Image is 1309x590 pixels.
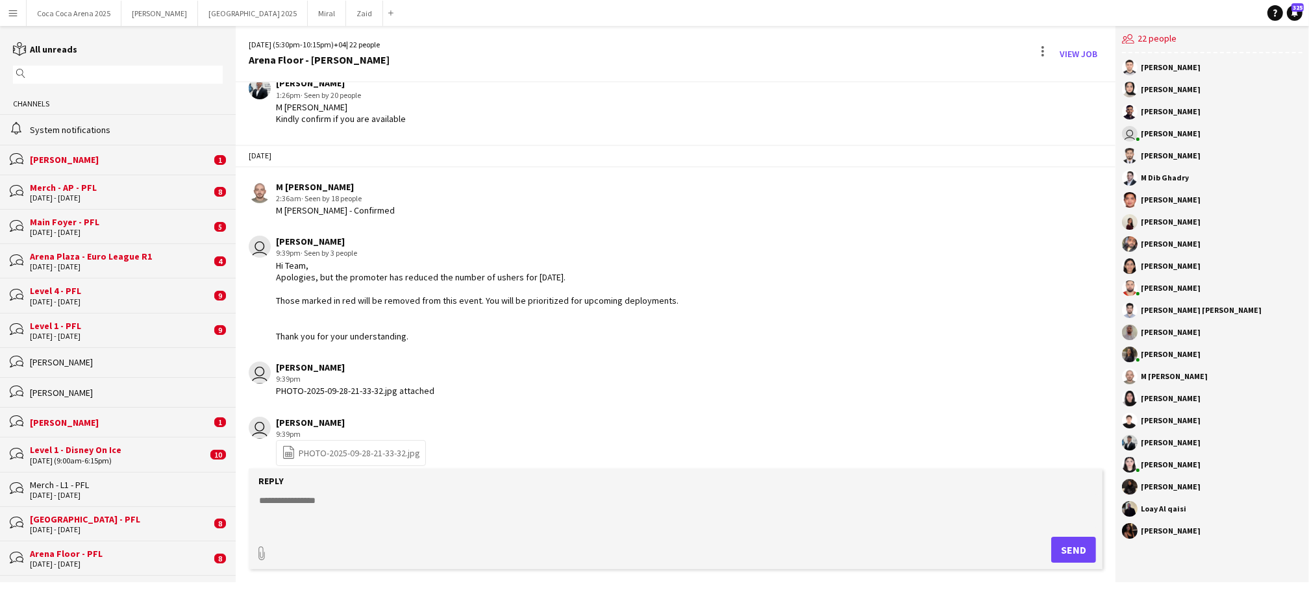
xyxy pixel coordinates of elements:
button: Zaid [346,1,383,26]
div: [PERSON_NAME] [1141,417,1201,424]
label: Reply [258,475,284,487]
div: [DATE] - [DATE] [30,491,223,500]
div: [DATE] - [DATE] [30,193,211,203]
div: [PERSON_NAME] [30,356,223,368]
div: [PERSON_NAME] [276,417,426,428]
a: View Job [1054,43,1103,64]
div: [DATE] - [DATE] [30,228,211,237]
span: · Seen by 18 people [301,193,362,203]
div: [PERSON_NAME] [276,77,406,89]
div: [PERSON_NAME] [30,417,211,428]
div: 9:39pm [276,428,426,440]
div: System notifications [30,124,223,136]
div: [PERSON_NAME] [1141,439,1201,447]
div: [PERSON_NAME] [1141,262,1201,270]
div: Loay Al qaisi [1141,505,1186,513]
div: Hi Team, Apologies, but the promoter has reduced the number of ushers for [DATE]. Those marked in... [276,260,679,342]
span: 9 [214,325,226,335]
div: [DATE] - [DATE] [30,332,211,341]
a: All unreads [13,43,77,55]
div: [PERSON_NAME] [1141,527,1201,535]
span: 8 [214,554,226,563]
div: 1:26pm [276,90,406,101]
span: 10 [210,450,226,460]
div: [PERSON_NAME] [1141,64,1201,71]
span: 325 [1291,3,1304,12]
div: [PERSON_NAME] [1141,152,1201,160]
button: [PERSON_NAME] [121,1,198,26]
div: [PERSON_NAME] [1141,461,1201,469]
div: M [PERSON_NAME] [276,181,395,193]
div: Merch - AP - PFL [30,182,211,193]
div: [GEOGRAPHIC_DATA] - PFL [30,513,211,525]
span: 5 [214,222,226,232]
span: 8 [214,519,226,528]
div: Arena Floor - PFL [30,548,211,559]
div: [PERSON_NAME] [1141,328,1201,336]
button: [GEOGRAPHIC_DATA] 2025 [198,1,308,26]
span: 4 [214,256,226,266]
div: M [PERSON_NAME] - Confirmed [276,204,395,216]
div: [PERSON_NAME] [276,362,434,373]
div: [DATE] - [DATE] [30,262,211,271]
div: 22 people [1122,26,1303,53]
div: [PERSON_NAME] [1141,218,1201,226]
span: · Seen by 3 people [301,248,357,258]
span: · Seen by 20 people [301,90,361,100]
span: 8 [214,187,226,197]
span: 1 [214,155,226,165]
button: Miral [308,1,346,26]
div: [DATE] - [DATE] [30,297,211,306]
div: Main Foyer - PFL [30,216,211,228]
div: [PERSON_NAME] [1141,108,1201,116]
span: +04 [334,40,346,49]
button: Send [1051,537,1096,563]
div: [DATE] - [DATE] [30,525,211,534]
a: 325 [1287,5,1303,21]
div: 2:36am [276,193,395,204]
div: [PERSON_NAME] [1141,196,1201,204]
div: [PERSON_NAME] [1141,395,1201,402]
div: M [PERSON_NAME] Kindly confirm if you are available [276,101,406,125]
div: [PERSON_NAME] [PERSON_NAME] [1141,306,1262,314]
div: [PERSON_NAME] [276,236,679,247]
div: [DATE] (9:00am-6:15pm) [30,456,207,465]
span: 9 [214,291,226,301]
div: [DATE] (5:30pm-10:15pm) | 22 people [249,39,390,51]
div: Arena Plaza - Euro League R1 [30,251,211,262]
div: M Dib Ghadry [1141,174,1189,182]
div: PHOTO-2025-09-28-21-33-32.jpg attached [276,385,434,397]
div: M [PERSON_NAME] [1141,373,1208,380]
div: [PERSON_NAME] [1141,130,1201,138]
div: 9:39pm [276,373,434,385]
span: 1 [214,417,226,427]
div: [DATE] [236,145,1116,167]
div: Arena Floor - [PERSON_NAME] [249,54,390,66]
div: Level 1 - Disney On Ice [30,444,207,456]
div: [DATE] - [DATE] [30,559,211,569]
a: PHOTO-2025-09-28-21-33-32.jpg [282,445,420,460]
div: Level 1 - PFL [30,320,211,332]
div: [PERSON_NAME] [1141,284,1201,292]
div: [PERSON_NAME] [1141,350,1201,358]
button: Coca Coca Arena 2025 [27,1,121,26]
div: [PERSON_NAME] [1141,86,1201,93]
div: Merch - L1 - PFL [30,479,223,491]
div: [PERSON_NAME] [30,154,211,166]
div: [PERSON_NAME] [1141,240,1201,248]
div: [PERSON_NAME] [1141,483,1201,491]
div: Level 4 - PFL [30,285,211,297]
div: [PERSON_NAME] [30,387,223,399]
div: 9:39pm [276,247,679,259]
